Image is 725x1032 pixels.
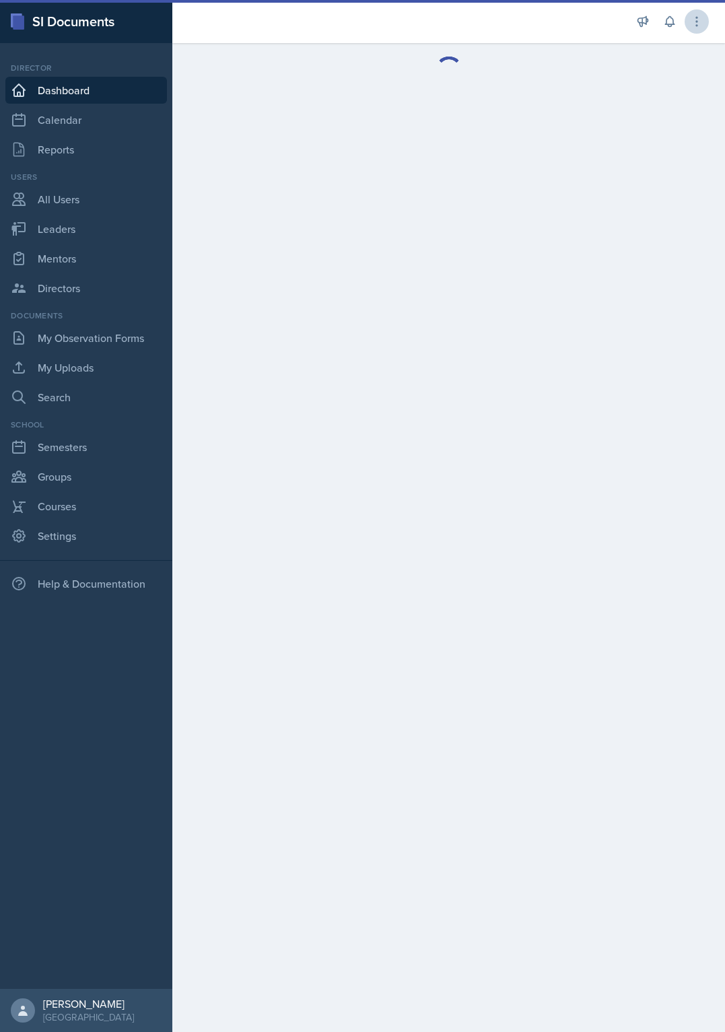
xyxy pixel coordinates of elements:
a: Semesters [5,434,167,460]
div: School [5,419,167,431]
div: [PERSON_NAME] [43,997,134,1010]
a: My Uploads [5,354,167,381]
a: Settings [5,522,167,549]
div: [GEOGRAPHIC_DATA] [43,1010,134,1024]
a: Reports [5,136,167,163]
a: Groups [5,463,167,490]
a: Directors [5,275,167,302]
a: Courses [5,493,167,520]
a: Dashboard [5,77,167,104]
a: All Users [5,186,167,213]
div: Director [5,62,167,74]
div: Help & Documentation [5,570,167,597]
a: My Observation Forms [5,324,167,351]
div: Users [5,171,167,183]
div: Documents [5,310,167,322]
a: Mentors [5,245,167,272]
a: Leaders [5,215,167,242]
a: Calendar [5,106,167,133]
a: Search [5,384,167,411]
